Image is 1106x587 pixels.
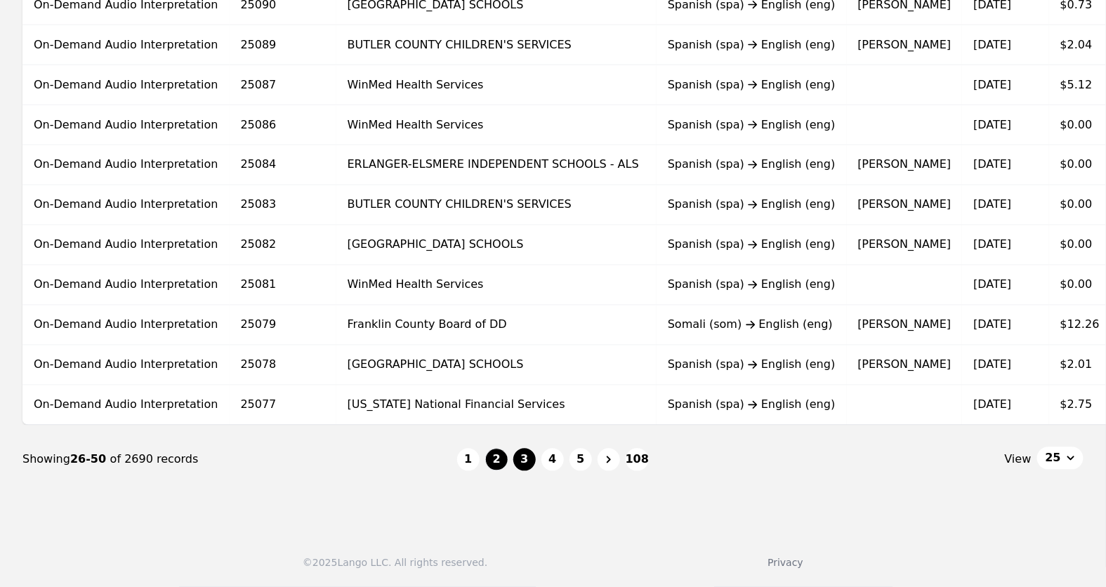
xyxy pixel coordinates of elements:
[668,397,836,414] div: Spanish (spa) English (eng)
[973,198,1011,211] time: [DATE]
[847,305,963,345] td: [PERSON_NAME]
[668,357,836,374] div: Spanish (spa) English (eng)
[973,398,1011,411] time: [DATE]
[668,197,836,213] div: Spanish (spa) English (eng)
[336,65,657,105] td: WinMed Health Services
[973,358,1011,371] time: [DATE]
[22,105,230,145] td: On-Demand Audio Interpretation
[336,225,657,265] td: [GEOGRAPHIC_DATA] SCHOOLS
[668,157,836,173] div: Spanish (spa) English (eng)
[230,385,336,426] td: 25077
[668,117,836,133] div: Spanish (spa) English (eng)
[22,305,230,345] td: On-Demand Audio Interpretation
[973,238,1011,251] time: [DATE]
[973,118,1011,131] time: [DATE]
[513,449,536,471] button: 3
[626,449,649,471] button: 108
[973,38,1011,51] time: [DATE]
[541,449,564,471] button: 4
[22,185,230,225] td: On-Demand Audio Interpretation
[457,449,480,471] button: 1
[847,185,963,225] td: [PERSON_NAME]
[336,185,657,225] td: BUTLER COUNTY CHILDREN'S SERVICES
[22,426,1084,494] nav: Page navigation
[22,145,230,185] td: On-Demand Audio Interpretation
[1037,447,1084,470] button: 25
[847,345,963,385] td: [PERSON_NAME]
[668,277,836,293] div: Spanish (spa) English (eng)
[230,145,336,185] td: 25084
[1046,450,1061,467] span: 25
[668,37,836,53] div: Spanish (spa) English (eng)
[1005,451,1032,468] span: View
[336,385,657,426] td: [US_STATE] National Financial Services
[336,345,657,385] td: [GEOGRAPHIC_DATA] SCHOOLS
[230,185,336,225] td: 25083
[230,105,336,145] td: 25086
[230,345,336,385] td: 25078
[847,225,963,265] td: [PERSON_NAME]
[668,317,836,334] div: Somali (som) English (eng)
[230,65,336,105] td: 25087
[336,105,657,145] td: WinMed Health Services
[230,225,336,265] td: 25082
[570,449,592,471] button: 5
[336,25,657,65] td: BUTLER COUNTY CHILDREN'S SERVICES
[303,556,487,570] div: © 2025 Lango LLC. All rights reserved.
[22,385,230,426] td: On-Demand Audio Interpretation
[336,305,657,345] td: Franklin County Board of DD
[22,65,230,105] td: On-Demand Audio Interpretation
[973,78,1011,91] time: [DATE]
[230,265,336,305] td: 25081
[22,225,230,265] td: On-Demand Audio Interpretation
[973,318,1011,331] time: [DATE]
[230,25,336,65] td: 25089
[70,453,110,466] span: 26-50
[22,345,230,385] td: On-Demand Audio Interpretation
[847,145,963,185] td: [PERSON_NAME]
[22,265,230,305] td: On-Demand Audio Interpretation
[22,451,457,468] div: Showing of 2690 records
[668,77,836,93] div: Spanish (spa) English (eng)
[847,25,963,65] td: [PERSON_NAME]
[22,25,230,65] td: On-Demand Audio Interpretation
[973,278,1011,291] time: [DATE]
[336,145,657,185] td: ERLANGER-ELSMERE INDEPENDENT SCHOOLS - ALS
[336,265,657,305] td: WinMed Health Services
[668,237,836,253] div: Spanish (spa) English (eng)
[230,305,336,345] td: 25079
[768,558,803,569] a: Privacy
[973,158,1011,171] time: [DATE]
